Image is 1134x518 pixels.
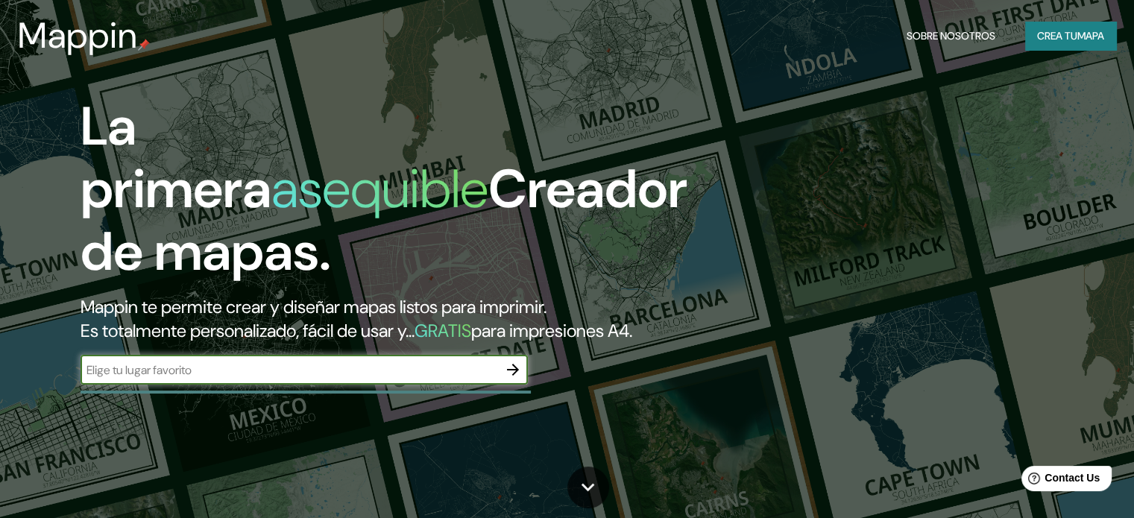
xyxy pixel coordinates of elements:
[271,154,488,224] font: asequible
[1001,460,1118,502] iframe: Help widget launcher
[81,295,546,318] font: Mappin te permite crear y diseñar mapas listos para imprimir.
[81,92,271,224] font: La primera
[1077,29,1104,42] font: mapa
[415,319,471,342] font: GRATIS
[81,319,415,342] font: Es totalmente personalizado, fácil de usar y...
[81,154,687,286] font: Creador de mapas.
[901,22,1001,50] button: Sobre nosotros
[907,29,995,42] font: Sobre nosotros
[81,361,498,379] input: Elige tu lugar favorito
[1025,22,1116,50] button: Crea tumapa
[138,39,150,51] img: pin de mapeo
[18,12,138,59] font: Mappin
[471,319,632,342] font: para impresiones A4.
[1037,29,1077,42] font: Crea tu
